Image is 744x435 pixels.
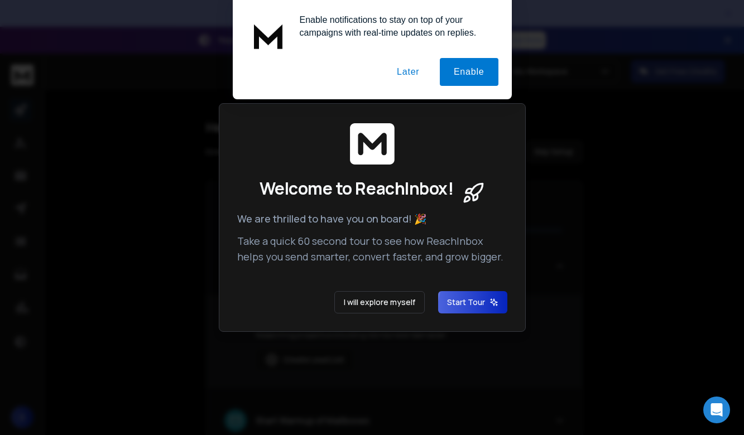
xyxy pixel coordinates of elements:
button: Start Tour [438,291,507,313]
p: We are thrilled to have you on board! 🎉 [237,211,507,226]
div: Open Intercom Messenger [703,397,730,423]
img: notification icon [246,13,291,58]
span: Start Tour [447,297,498,308]
button: Later [383,58,433,86]
p: Take a quick 60 second tour to see how ReachInbox helps you send smarter, convert faster, and gro... [237,233,507,264]
button: Enable [440,58,498,86]
div: Enable notifications to stay on top of your campaigns with real-time updates on replies. [291,13,498,39]
span: Welcome to ReachInbox! [260,178,453,199]
button: I will explore myself [334,291,425,313]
